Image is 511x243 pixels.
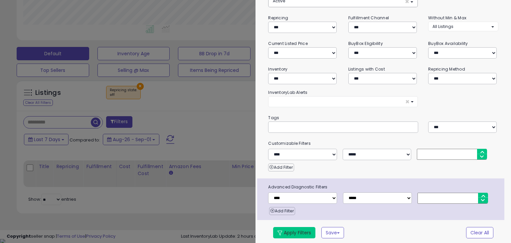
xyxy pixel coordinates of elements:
[268,90,307,95] small: InventoryLab Alerts
[269,207,295,215] button: Add Filter
[428,66,465,72] small: Repricing Method
[273,227,315,238] button: Apply Filters
[428,15,466,21] small: Without Min & Max
[268,41,307,46] small: Current Listed Price
[263,114,503,122] small: Tags
[466,227,493,238] button: Clear All
[428,22,498,31] button: All Listings
[348,41,383,46] small: BuyBox Eligibility
[268,96,418,107] button: ×
[268,163,294,171] button: Add Filter
[428,41,468,46] small: BuyBox Availability
[268,66,287,72] small: Inventory
[321,227,344,238] button: Save
[268,15,288,21] small: Repricing
[432,24,453,29] span: All Listings
[405,98,410,105] span: ×
[263,140,503,147] small: Customizable Filters
[348,15,389,21] small: Fulfillment Channel
[348,66,385,72] small: Listings with Cost
[263,183,504,191] span: Advanced Diagnostic Filters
